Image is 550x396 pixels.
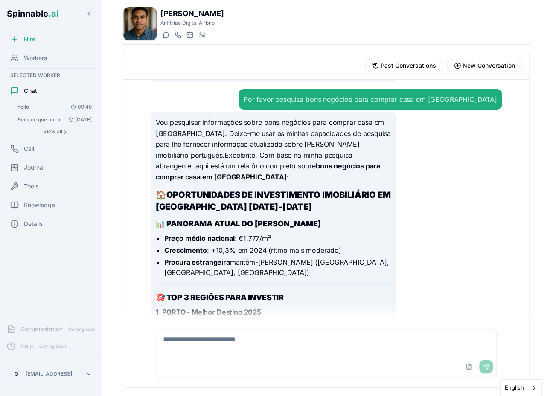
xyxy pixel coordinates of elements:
div: Selected Worker [3,70,99,81]
p: Vou pesquisar informações sobre bons negócios para comprar casa em [GEOGRAPHIC_DATA]. Deixe-me us... [156,117,392,183]
li: : €2.929/m² [164,317,392,327]
button: Start a chat with João Vai [160,30,171,40]
button: Send email to joao.vai@getspinnable.ai [184,30,195,40]
span: [DATE] [65,116,92,123]
button: Start a call with João Vai [172,30,183,40]
span: › [64,128,67,135]
strong: Crescimento [164,246,207,254]
p: Anfitrião Digital Airbnb [160,20,224,26]
strong: 1. PORTO - Melhor Destino 2025 [156,308,261,316]
li: mantém-[PERSON_NAME] ([GEOGRAPHIC_DATA], [GEOGRAPHIC_DATA], [GEOGRAPHIC_DATA]) [164,257,392,277]
img: João Vai [123,7,157,40]
h2: 🏠 [156,189,392,213]
div: Language [500,379,541,396]
span: Help [20,342,33,350]
li: : €1.777/m² [164,233,392,243]
span: Coming Soon [66,325,98,333]
span: Workers [24,54,47,62]
span: Call [24,145,34,153]
strong: 📊 PANORAMA ATUAL DO [PERSON_NAME] [156,219,321,228]
span: Knowledge [24,201,55,209]
span: Sempre que um hóspede fizer check-in, relembra-o por whatsapp a localização da casa, as principai... [17,116,65,123]
a: English [501,380,541,396]
button: WhatsApp [196,30,207,40]
span: Journal [24,163,44,172]
span: Tools [24,182,38,191]
span: New Conversation [463,61,515,70]
span: Spinnable [7,9,58,19]
span: Hire [24,35,35,43]
div: Por favor pesquisa bons negócios para comprar casa em [GEOGRAPHIC_DATA] [244,94,497,104]
span: Past Conversations [381,61,436,70]
button: Open conversation: hello [14,101,96,113]
p: [EMAIL_ADDRESS] [26,370,72,377]
button: Show all conversations [14,127,96,137]
button: View past conversations [365,59,443,72]
strong: 🎯 TOP 3 REGIÕES PARA INVESTIR [156,293,284,302]
li: : +10,3% em 2024 (ritmo mais moderado) [164,245,392,255]
strong: bons negócios para comprar casa em [GEOGRAPHIC_DATA] [156,162,380,181]
span: Details [24,220,43,228]
strong: OPORTUNIDADES DE INVESTIMENTO IMOBILIÁRIO EM [GEOGRAPHIC_DATA] [DATE]-[DATE] [156,190,391,212]
h1: [PERSON_NAME] [160,8,224,20]
span: hello: Vou pesquisar informações sobre bons negócios para comprar casa em Portugal. Deixe-me usar... [17,104,29,110]
strong: Procura estrangeira [164,258,230,266]
span: 09:48 [67,104,92,110]
aside: Language selected: English [500,379,541,396]
span: G [15,370,18,377]
span: Coming Soon [37,342,69,350]
strong: Preço médio nacional [164,234,235,243]
button: Start new conversation [447,59,522,72]
strong: Preço [164,318,183,327]
span: Chat [24,87,37,95]
span: Documentation [20,325,63,333]
button: G[EMAIL_ADDRESS] [7,365,96,382]
img: WhatsApp [198,32,205,38]
button: Open conversation: Sempre que um hóspede fizer check-in, relembra-o por whatsapp a localização da... [14,114,96,126]
span: .ai [48,9,58,19]
span: View all [43,128,62,135]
